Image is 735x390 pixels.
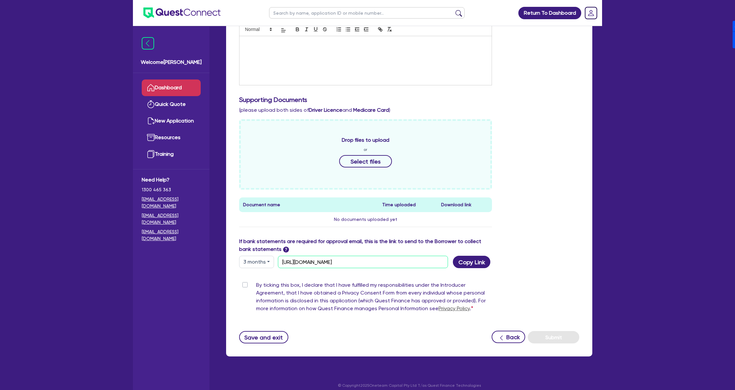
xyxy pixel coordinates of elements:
button: Select files [339,155,392,167]
b: Medicare Card [353,107,389,113]
img: resources [147,134,155,141]
a: Quick Quote [142,96,201,113]
b: Driver Licence [309,107,342,113]
img: icon-menu-close [142,37,154,50]
button: Save and exit [239,331,288,343]
a: [EMAIL_ADDRESS][DOMAIN_NAME] [142,196,201,209]
h3: Supporting Documents [239,96,579,104]
p: © Copyright 2025 Oneteam Capital Pty Ltd T/as Quest Finance Technologies [222,383,597,388]
a: Return To Dashboard [518,7,581,19]
a: Dropdown toggle [583,5,599,22]
a: [EMAIL_ADDRESS][DOMAIN_NAME] [142,228,201,242]
button: Back [492,331,525,343]
img: training [147,150,155,158]
th: Time uploaded [378,197,438,212]
input: Search by name, application ID or mobile number... [269,7,465,19]
img: new-application [147,117,155,125]
button: Submit [528,331,579,343]
button: Copy Link [453,256,490,268]
a: [EMAIL_ADDRESS][DOMAIN_NAME] [142,212,201,226]
th: Download link [437,197,492,212]
a: Privacy Policy [439,305,470,311]
a: New Application [142,113,201,129]
span: or [364,147,367,152]
label: If bank statements are required for approval email, this is the link to send to the Borrower to c... [239,238,492,253]
th: Document name [239,197,378,212]
a: Dashboard [142,79,201,96]
a: Resources [142,129,201,146]
span: Need Help? [142,176,201,184]
label: By ticking this box, I declare that I have fulfilled my responsibilities under the Introducer Agr... [256,281,492,315]
img: quick-quote [147,100,155,108]
img: quest-connect-logo-blue [143,7,221,18]
span: 1300 465 363 [142,186,201,193]
span: ? [283,247,289,253]
button: Dropdown toggle [239,256,274,268]
span: (please upload both sides of and ) [239,107,390,113]
span: Drop files to upload [342,136,389,144]
td: No documents uploaded yet [239,212,492,227]
span: Welcome [PERSON_NAME] [141,58,202,66]
a: Training [142,146,201,163]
